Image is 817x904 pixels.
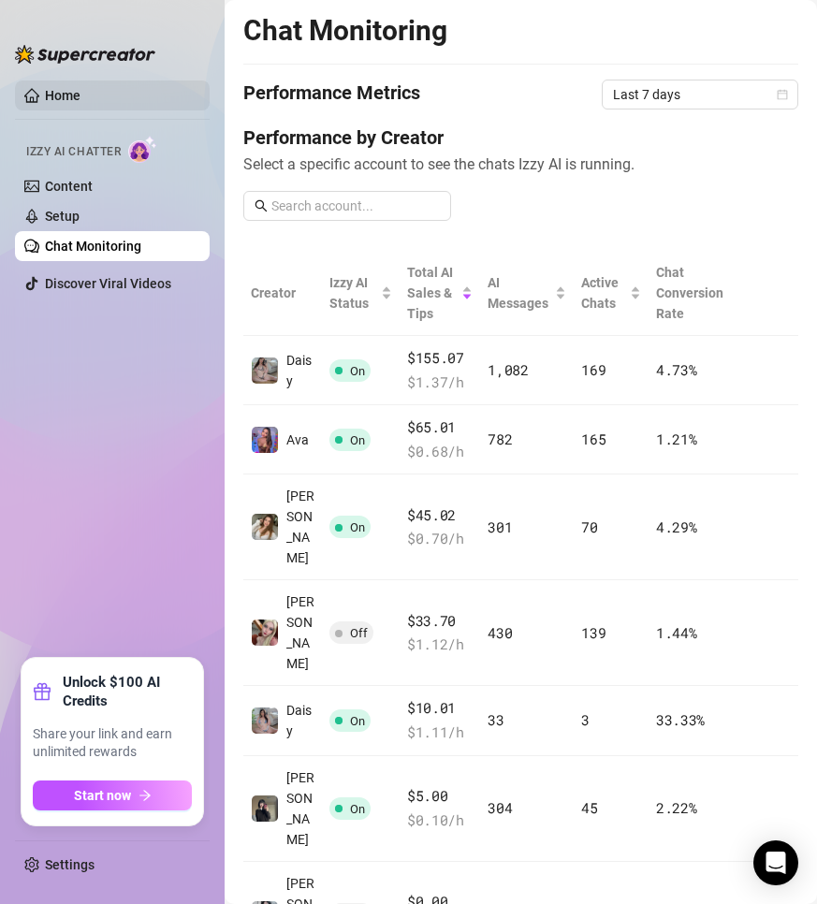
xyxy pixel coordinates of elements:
img: Anna [252,795,278,822]
span: 304 [488,798,512,817]
span: 3 [581,710,590,729]
a: Home [45,88,80,103]
span: On [350,433,365,447]
input: Search account... [271,196,440,216]
span: 301 [488,518,512,536]
a: Discover Viral Videos [45,276,171,291]
span: Ava [286,432,309,447]
span: 782 [488,430,512,448]
span: $5.00 [407,785,473,808]
th: Chat Conversion Rate [649,251,743,336]
span: 169 [581,360,605,379]
span: Izzy AI Status [329,272,376,313]
span: On [350,364,365,378]
span: 430 [488,623,512,642]
span: [PERSON_NAME] [286,488,314,565]
span: AI Messages [488,272,551,313]
span: [PERSON_NAME] [286,594,314,671]
span: 1,082 [488,360,529,379]
img: logo-BBDzfeDw.svg [15,45,155,64]
img: Ava [252,427,278,453]
span: 4.73 % [656,360,697,379]
span: On [350,802,365,816]
div: Open Intercom Messenger [753,840,798,885]
span: On [350,520,365,534]
a: Chat Monitoring [45,239,141,254]
button: Start nowarrow-right [33,780,192,810]
span: Start now [74,788,131,803]
span: $ 1.11 /h [407,722,473,744]
h4: Performance by Creator [243,124,798,151]
th: Active Chats [574,251,649,336]
span: search [255,199,268,212]
th: Creator [243,251,322,336]
a: Setup [45,209,80,224]
h4: Performance Metrics [243,80,420,109]
th: Izzy AI Status [322,251,399,336]
span: Share your link and earn unlimited rewards [33,725,192,762]
th: Total AI Sales & Tips [400,251,480,336]
span: $65.01 [407,416,473,439]
span: 33 [488,710,503,729]
span: Daisy [286,353,312,388]
span: Total AI Sales & Tips [407,262,458,324]
span: Select a specific account to see the chats Izzy AI is running. [243,153,798,176]
span: $10.01 [407,697,473,720]
span: 4.29 % [656,518,697,536]
span: $ 0.68 /h [407,441,473,463]
span: gift [33,682,51,701]
span: 165 [581,430,605,448]
strong: Unlock $100 AI Credits [63,673,192,710]
th: AI Messages [480,251,574,336]
span: 70 [581,518,597,536]
span: 45 [581,798,597,817]
span: [PERSON_NAME] [286,770,314,847]
span: Daisy [286,703,312,738]
span: On [350,714,365,728]
span: Off [350,626,368,640]
span: $155.07 [407,347,473,370]
span: 1.21 % [656,430,697,448]
img: Anna [252,620,278,646]
span: calendar [777,89,788,100]
span: Izzy AI Chatter [26,143,121,161]
span: $33.70 [407,610,473,633]
img: Daisy [252,357,278,384]
span: 139 [581,623,605,642]
span: 2.22 % [656,798,697,817]
img: AI Chatter [128,136,157,163]
a: Settings [45,857,95,872]
span: 1.44 % [656,623,697,642]
span: 33.33 % [656,710,705,729]
span: $45.02 [407,504,473,527]
span: $ 0.70 /h [407,528,473,550]
span: $ 0.10 /h [407,809,473,832]
img: Paige [252,514,278,540]
span: Last 7 days [613,80,787,109]
h2: Chat Monitoring [243,13,447,49]
span: $ 1.12 /h [407,634,473,656]
span: arrow-right [139,789,152,802]
span: Active Chats [581,272,626,313]
img: Daisy [252,707,278,734]
a: Content [45,179,93,194]
span: $ 1.37 /h [407,372,473,394]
